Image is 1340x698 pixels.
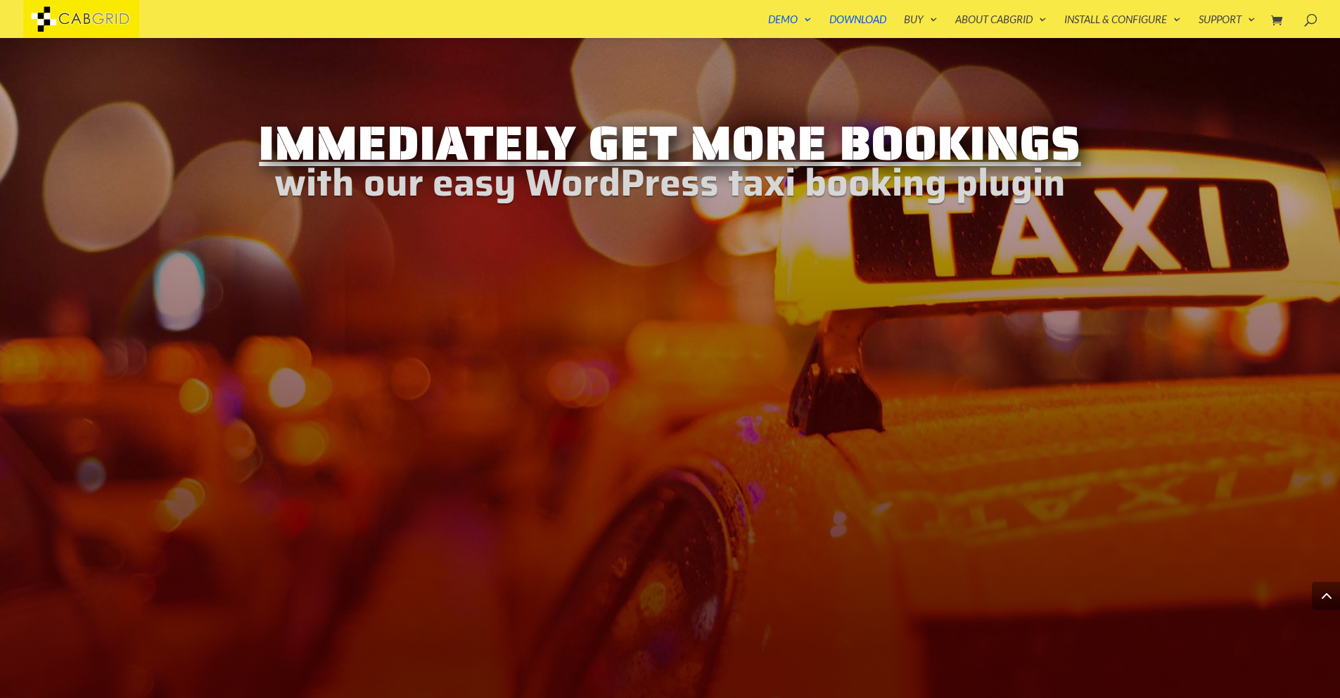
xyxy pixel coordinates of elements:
a: About CabGrid [955,14,1047,38]
a: Install & Configure [1064,14,1181,38]
h1: Immediately Get More Bookings [134,118,1206,175]
h2: with our easy WordPress taxi booking plugin [134,175,1206,197]
a: Demo [768,14,812,38]
iframe: chat widget [1253,610,1340,677]
a: Buy [904,14,938,38]
a: Support [1199,14,1256,38]
a: CabGrid Taxi Plugin [23,10,139,25]
a: Download [829,14,886,38]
